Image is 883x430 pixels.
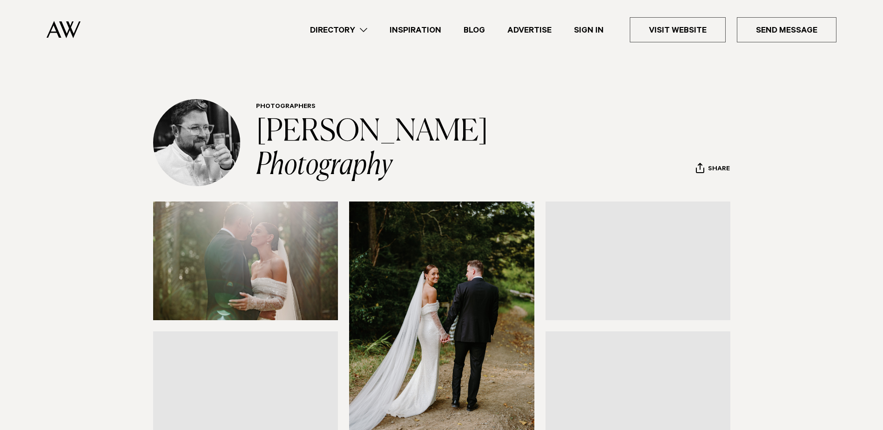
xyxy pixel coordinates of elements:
[47,21,81,38] img: Auckland Weddings Logo
[708,165,730,174] span: Share
[153,99,240,186] img: Profile Avatar
[378,24,452,36] a: Inspiration
[452,24,496,36] a: Blog
[299,24,378,36] a: Directory
[630,17,726,42] a: Visit Website
[256,117,493,181] a: [PERSON_NAME] Photography
[563,24,615,36] a: Sign In
[695,162,730,176] button: Share
[496,24,563,36] a: Advertise
[256,103,316,111] a: Photographers
[737,17,836,42] a: Send Message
